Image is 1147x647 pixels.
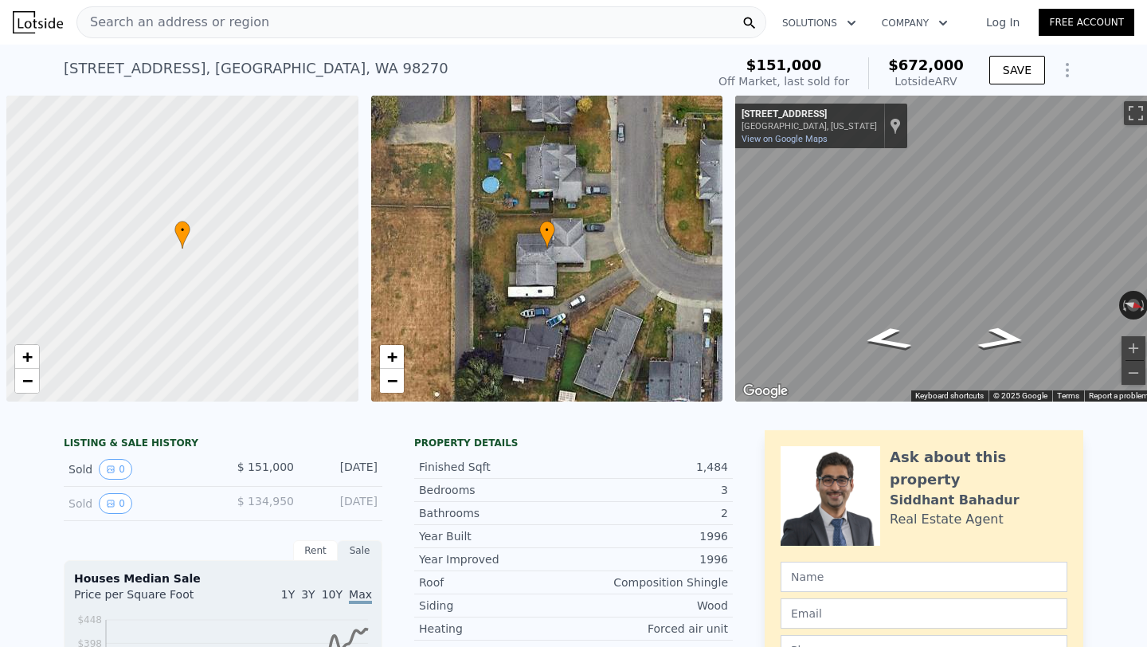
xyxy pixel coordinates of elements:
[419,482,573,498] div: Bedrooms
[781,562,1067,592] input: Name
[419,574,573,590] div: Roof
[64,57,448,80] div: [STREET_ADDRESS] , [GEOGRAPHIC_DATA] , WA 98270
[573,459,728,475] div: 1,484
[22,371,33,390] span: −
[890,510,1004,529] div: Real Estate Agent
[888,73,964,89] div: Lotside ARV
[74,571,372,586] div: Houses Median Sale
[99,459,132,480] button: View historical data
[386,371,397,390] span: −
[539,221,555,249] div: •
[769,9,869,37] button: Solutions
[957,321,1048,355] path: Go North, 54th Ave NE
[1122,361,1145,385] button: Zoom out
[99,493,132,514] button: View historical data
[322,588,343,601] span: 10Y
[1051,54,1083,86] button: Show Options
[573,574,728,590] div: Composition Shingle
[77,614,102,625] tspan: $448
[307,459,378,480] div: [DATE]
[77,13,269,32] span: Search an address or region
[742,108,877,121] div: [STREET_ADDRESS]
[64,437,382,453] div: LISTING & SALE HISTORY
[1119,291,1128,320] button: Rotate counterclockwise
[419,505,573,521] div: Bathrooms
[307,493,378,514] div: [DATE]
[69,459,210,480] div: Sold
[338,540,382,561] div: Sale
[69,493,210,514] div: Sold
[1039,9,1134,36] a: Free Account
[869,9,961,37] button: Company
[419,621,573,637] div: Heating
[742,134,828,144] a: View on Google Maps
[718,73,849,89] div: Off Market, last sold for
[174,221,190,249] div: •
[380,345,404,369] a: Zoom in
[174,223,190,237] span: •
[781,598,1067,629] input: Email
[386,347,397,367] span: +
[74,586,223,612] div: Price per Square Foot
[573,551,728,567] div: 1996
[746,57,822,73] span: $151,000
[22,347,33,367] span: +
[888,57,964,73] span: $672,000
[380,369,404,393] a: Zoom out
[573,621,728,637] div: Forced air unit
[281,588,295,601] span: 1Y
[419,459,573,475] div: Finished Sqft
[15,345,39,369] a: Zoom in
[742,121,877,131] div: [GEOGRAPHIC_DATA], [US_STATE]
[890,446,1067,491] div: Ask about this property
[840,322,933,357] path: Go Southeast, 59th Pl NE
[1122,336,1145,360] button: Zoom in
[13,11,63,33] img: Lotside
[293,540,338,561] div: Rent
[573,598,728,614] div: Wood
[739,381,792,402] a: Open this area in Google Maps (opens a new window)
[419,528,573,544] div: Year Built
[414,437,733,449] div: Property details
[237,461,294,473] span: $ 151,000
[739,381,792,402] img: Google
[989,56,1045,84] button: SAVE
[915,390,984,402] button: Keyboard shortcuts
[890,491,1020,510] div: Siddhant Bahadur
[15,369,39,393] a: Zoom out
[890,117,901,135] a: Show location on map
[419,551,573,567] div: Year Improved
[573,482,728,498] div: 3
[993,391,1047,400] span: © 2025 Google
[573,505,728,521] div: 2
[301,588,315,601] span: 3Y
[237,495,294,508] span: $ 134,950
[349,588,372,604] span: Max
[573,528,728,544] div: 1996
[1057,391,1079,400] a: Terms (opens in new tab)
[967,14,1039,30] a: Log In
[539,223,555,237] span: •
[419,598,573,614] div: Siding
